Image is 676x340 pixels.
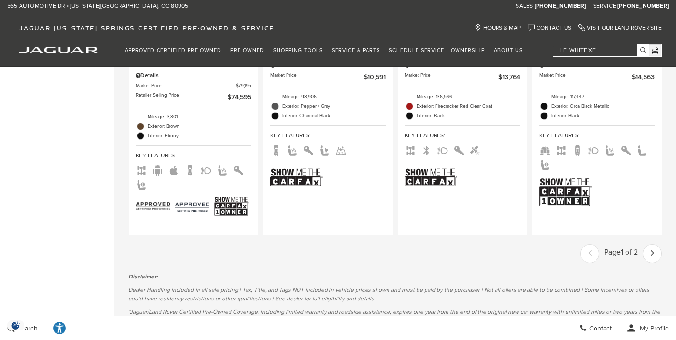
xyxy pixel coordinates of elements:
[148,131,251,141] span: Interior: Ebony
[447,42,490,59] a: Ownership
[556,146,567,153] span: AWD
[405,131,520,141] span: Key Features :
[644,245,661,262] a: next page
[453,146,465,153] span: Keyless Entry
[551,111,655,121] span: Interior: Black
[599,244,643,263] div: Page 1 of 2
[121,42,227,59] a: Approved Certified Pre-Owned
[136,82,251,90] a: Market Price $79,195
[19,47,98,53] img: Jaguar
[270,146,282,153] span: Backup Camera
[636,146,648,153] span: Leather Seats
[328,42,386,59] a: Service & Parts
[168,166,179,173] span: Apple Car-Play
[498,72,520,82] span: $13,764
[19,24,274,31] span: Jaguar [US_STATE] Springs Certified Pre-Owned & Service
[490,42,528,59] a: About Us
[19,45,98,53] a: jaguar
[364,72,386,82] span: $10,591
[227,42,270,59] a: Pre-Owned
[236,82,251,90] span: $79,195
[539,160,551,167] span: Memory Seats
[619,316,676,340] button: Open user profile menu
[148,122,251,131] span: Exterior: Brown
[578,24,662,31] a: Visit Our Land Rover Site
[136,200,170,212] img: Land Rover Certified Used Vehicle
[270,160,323,195] img: Show Me the CARFAX Badge
[593,2,616,10] span: Service
[604,146,616,153] span: Heated Seats
[129,273,158,280] strong: Disclaimer:
[539,92,655,102] li: Mileage: 117,447
[539,72,655,82] a: Market Price $14,563
[417,102,520,111] span: Exterior: Firecracker Red Clear Coat
[136,82,236,90] span: Market Price
[200,166,212,173] span: Fog Lights
[270,72,386,82] a: Market Price $10,591
[45,321,74,335] div: Explore your accessibility options
[405,72,520,82] a: Market Price $13,764
[129,286,662,303] p: Dealer Handling included in all sale pricing | Tax, Title, and Tags NOT included in vehicle price...
[14,24,279,31] a: Jaguar [US_STATE] Springs Certified Pre-Owned & Service
[539,175,592,209] img: Show Me the CARFAX 1-Owner Badge
[184,166,196,173] span: Backup Camera
[136,180,147,187] span: Memory Seats
[405,72,498,82] span: Market Price
[632,72,655,82] span: $14,563
[136,92,228,102] span: Retailer Selling Price
[136,112,251,122] li: Mileage: 3,801
[539,72,632,82] span: Market Price
[7,2,188,10] a: 565 Automotive Dr • [US_STATE][GEOGRAPHIC_DATA], CO 80905
[528,24,571,31] a: Contact Us
[469,146,481,153] span: Satellite Radio Ready
[214,195,249,217] img: Show Me the CARFAX 1-Owner Badge
[228,92,251,102] span: $74,595
[319,146,330,153] span: Power Seats
[516,2,533,10] span: Sales
[405,160,457,195] img: Show Me the CARFAX Badge
[617,2,669,10] a: [PHONE_NUMBER]
[620,146,632,153] span: Keyless Entry
[437,146,448,153] span: Fog Lights
[5,320,27,330] section: Click to Open Cookie Consent Modal
[136,92,251,102] a: Retailer Selling Price $74,595
[475,24,521,31] a: Hours & Map
[588,146,599,153] span: Fog Lights
[303,146,314,153] span: Keyless Entry
[405,92,520,102] li: Mileage: 136,566
[136,72,251,80] div: Pricing Details - Certified Pre-Owned 2025 Land Rover Defender 110 S
[535,2,586,10] a: [PHONE_NUMBER]
[217,166,228,173] span: Heated Seats
[386,42,447,59] a: Schedule Service
[152,166,163,173] span: Android Auto
[572,146,583,153] span: Backup Camera
[282,111,386,121] span: Interior: Charcoal Black
[270,42,328,59] a: Shopping Tools
[136,151,251,161] span: Key Features :
[270,92,386,102] li: Mileage: 98,906
[421,146,432,153] span: Bluetooth
[5,320,27,330] img: Opt-Out Icon
[539,146,551,153] span: Third Row Seats
[636,324,669,332] span: My Profile
[335,146,347,153] span: Rain-Sensing Wipers
[270,131,386,141] span: Key Features :
[417,111,520,121] span: Interior: Black
[587,324,612,332] span: Contact
[287,146,298,153] span: Heated Seats
[551,102,655,111] span: Exterior: Orca Black Metallic
[270,72,364,82] span: Market Price
[553,44,648,56] input: i.e. White XE
[405,146,416,153] span: AWD
[539,131,655,141] span: Key Features :
[233,166,244,173] span: Keyless Entry
[45,316,74,340] a: Explore your accessibility options
[121,42,528,59] nav: Main Navigation
[136,166,147,173] span: AWD
[282,102,386,111] span: Exterior: Pepper / Gray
